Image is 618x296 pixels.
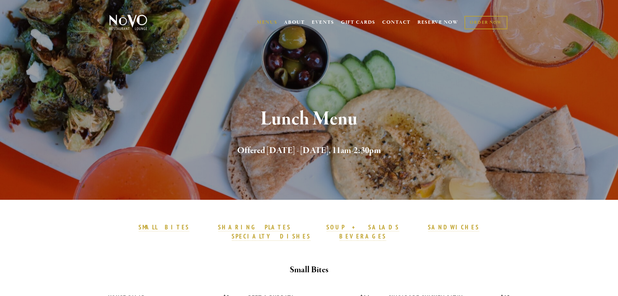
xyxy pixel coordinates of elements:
[290,264,328,276] strong: Small Bites
[120,109,498,130] h1: Lunch Menu
[326,223,399,232] a: SOUP + SALADS
[284,19,305,26] a: ABOUT
[257,19,277,26] a: MENUS
[382,16,411,29] a: CONTACT
[232,232,311,240] strong: SPECIALTY DISHES
[341,16,375,29] a: GIFT CARDS
[139,223,189,232] a: SMALL BITES
[339,232,387,240] strong: BEVERAGES
[339,232,387,241] a: BEVERAGES
[465,16,507,29] a: ORDER NOW
[418,16,458,29] a: RESERVE NOW
[312,19,334,26] a: EVENTS
[428,223,480,232] a: SANDWICHES
[120,144,498,158] h2: Offered [DATE] - [DATE], 11am-2:30pm
[232,232,311,241] a: SPECIALTY DISHES
[218,223,291,232] a: SHARING PLATES
[108,14,149,31] img: Novo Restaurant &amp; Lounge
